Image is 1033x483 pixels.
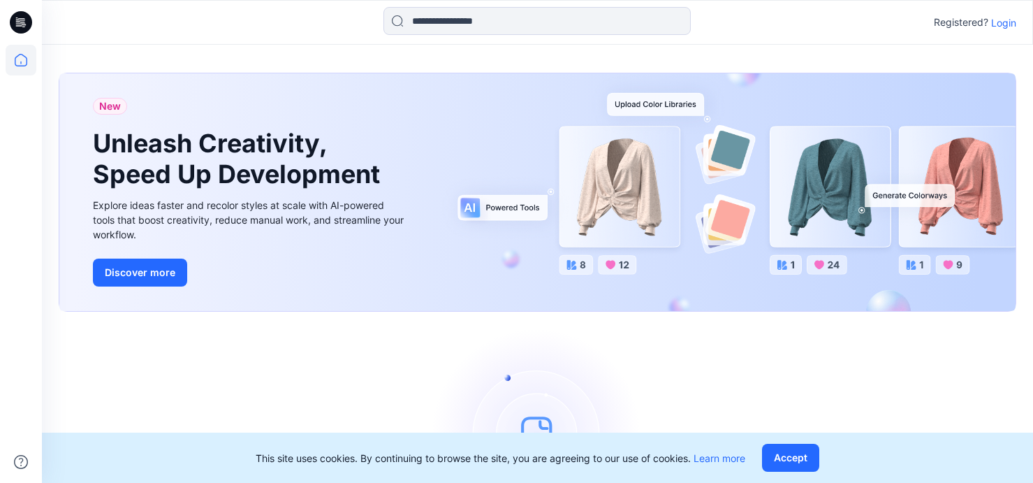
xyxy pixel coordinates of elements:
[256,451,745,466] p: This site uses cookies. By continuing to browse the site, you are agreeing to our use of cookies.
[694,452,745,464] a: Learn more
[762,444,819,472] button: Accept
[991,15,1016,30] p: Login
[93,259,187,287] button: Discover more
[934,14,988,31] p: Registered?
[99,98,121,115] span: New
[93,129,386,189] h1: Unleash Creativity, Speed Up Development
[93,198,407,242] div: Explore ideas faster and recolor styles at scale with AI-powered tools that boost creativity, red...
[93,259,407,287] a: Discover more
